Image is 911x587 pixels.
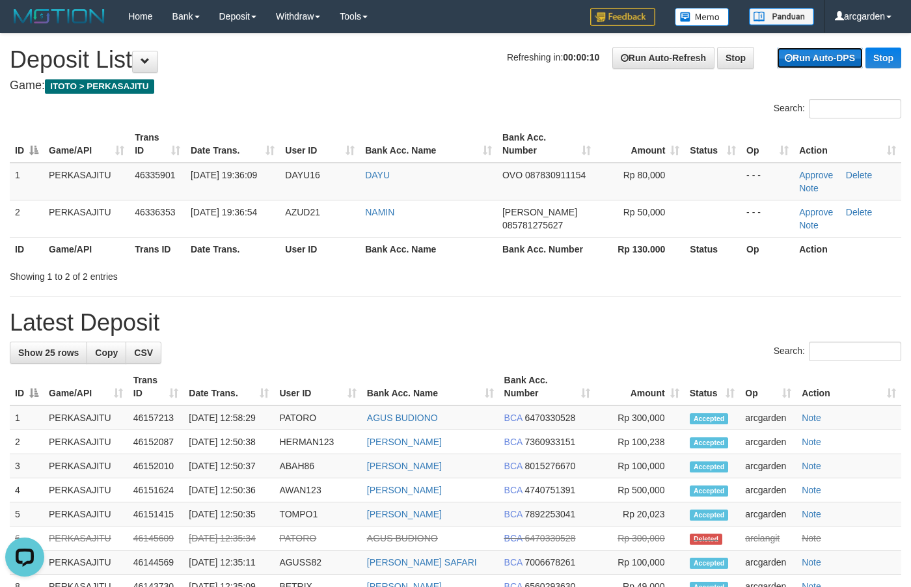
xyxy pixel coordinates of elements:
button: Open LiveChat chat widget [5,5,44,44]
td: arcgarden [740,454,796,478]
span: Copy 6470330528 to clipboard [524,533,575,543]
span: Rp 80,000 [623,170,666,180]
div: Showing 1 to 2 of 2 entries [10,265,370,283]
span: Copy [95,348,118,358]
img: panduan.png [749,8,814,25]
a: Run Auto-Refresh [612,47,714,69]
span: Refreshing in: [507,52,599,62]
th: User ID: activate to sort column ascending [280,126,360,163]
span: Copy 8015276670 to clipboard [524,461,575,471]
th: Action: activate to sort column ascending [794,126,901,163]
td: PERKASAJITU [44,405,128,430]
h4: Game: [10,79,901,92]
th: Op [741,237,794,261]
td: 46151624 [128,478,184,502]
td: [DATE] 12:50:38 [184,430,274,454]
a: Show 25 rows [10,342,87,364]
span: Accepted [690,413,729,424]
th: Date Trans. [185,237,280,261]
label: Search: [774,342,901,361]
td: 1 [10,163,44,200]
a: Note [802,485,821,495]
a: AGUS BUDIONO [367,533,438,543]
a: Delete [846,207,872,217]
a: [PERSON_NAME] [367,485,442,495]
input: Search: [809,342,901,361]
th: Date Trans.: activate to sort column ascending [184,368,274,405]
h1: Latest Deposit [10,310,901,336]
th: User ID [280,237,360,261]
td: PERKASAJITU [44,163,129,200]
td: PERKASAJITU [44,430,128,454]
span: Copy 7006678261 to clipboard [524,557,575,567]
a: Note [802,557,821,567]
th: Amount: activate to sort column ascending [595,368,684,405]
td: Rp 500,000 [595,478,684,502]
td: [DATE] 12:58:29 [184,405,274,430]
td: [DATE] 12:35:34 [184,526,274,551]
a: AGUS BUDIONO [367,413,438,423]
td: 5 [10,502,44,526]
td: 46152087 [128,430,184,454]
th: Game/API: activate to sort column ascending [44,126,129,163]
td: [DATE] 12:50:35 [184,502,274,526]
th: Op: activate to sort column ascending [740,368,796,405]
a: [PERSON_NAME] SAFARI [367,557,477,567]
th: Status [685,237,741,261]
span: Accepted [690,558,729,569]
td: PERKASAJITU [44,502,128,526]
td: [DATE] 12:35:11 [184,551,274,575]
span: DAYU16 [285,170,320,180]
span: Rp 50,000 [623,207,666,217]
td: HERMAN123 [274,430,361,454]
span: 46335901 [135,170,175,180]
td: Rp 20,023 [595,502,684,526]
td: arcgarden [740,551,796,575]
span: Accepted [690,485,729,497]
td: PATORO [274,405,361,430]
a: CSV [126,342,161,364]
td: Rp 300,000 [595,526,684,551]
td: ABAH86 [274,454,361,478]
span: Copy 4740751391 to clipboard [524,485,575,495]
span: BCA [504,533,523,543]
span: Accepted [690,510,729,521]
td: 6 [10,526,44,551]
a: Note [802,533,821,543]
td: PERKASAJITU [44,551,128,575]
td: 1 [10,405,44,430]
td: Rp 100,000 [595,454,684,478]
td: 3 [10,454,44,478]
td: TOMPO1 [274,502,361,526]
a: Note [799,183,819,193]
span: 46336353 [135,207,175,217]
th: Op: activate to sort column ascending [741,126,794,163]
span: [PERSON_NAME] [502,207,577,217]
label: Search: [774,99,901,118]
span: Copy 087830911154 to clipboard [525,170,586,180]
td: AGUSS82 [274,551,361,575]
a: Note [802,437,821,447]
span: BCA [504,485,523,495]
td: arcgarden [740,430,796,454]
h1: Deposit List [10,47,901,73]
td: 46151415 [128,502,184,526]
th: Trans ID [129,237,185,261]
a: [PERSON_NAME] [367,461,442,471]
a: Note [799,220,819,230]
td: arclangit [740,526,796,551]
td: 2 [10,430,44,454]
a: DAYU [365,170,390,180]
img: MOTION_logo.png [10,7,109,26]
th: User ID: activate to sort column ascending [274,368,361,405]
td: PERKASAJITU [44,478,128,502]
td: 4 [10,478,44,502]
td: 46157213 [128,405,184,430]
th: ID: activate to sort column descending [10,126,44,163]
td: 2 [10,200,44,237]
th: Trans ID: activate to sort column ascending [128,368,184,405]
td: PERKASAJITU [44,526,128,551]
span: BCA [504,461,523,471]
a: Run Auto-DPS [777,48,863,68]
th: Action [794,237,901,261]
